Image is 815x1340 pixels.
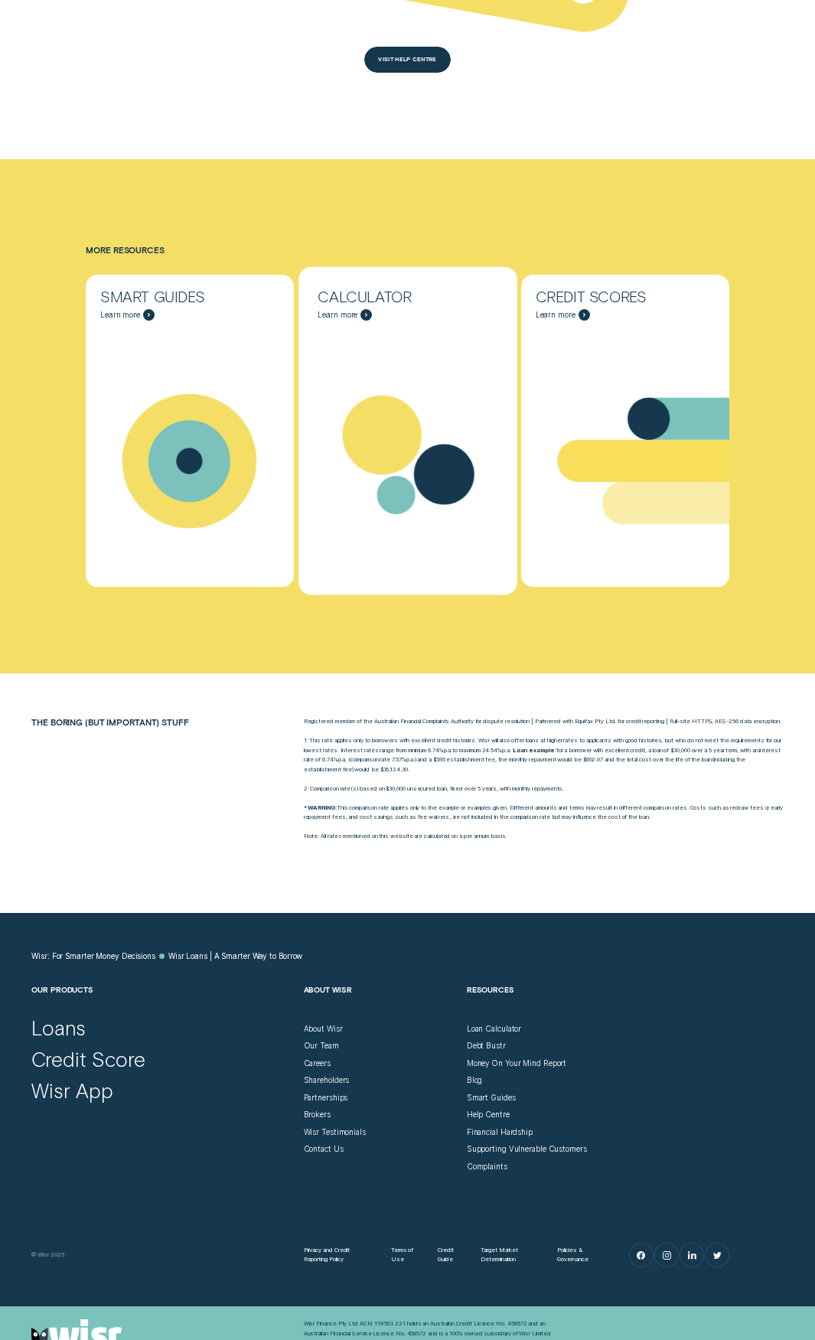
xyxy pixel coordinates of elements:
[304,1127,366,1137] a: Wisr Testimonials
[444,747,453,754] span: p.a.
[502,747,511,754] span: p.a.
[655,1244,678,1267] a: Instagram
[31,1047,145,1072] a: Credit Score
[467,1093,516,1103] a: Smart Guides
[31,1016,86,1041] a: Loans
[304,784,784,794] p: 2: Comparison rate s based on $30,000 unsecured loan, fixed over 5 years, with monthly repayments.
[304,1075,350,1085] a: Shareholders
[467,1058,567,1068] a: Money On Your Mind Report
[706,1244,729,1267] a: Twitter
[557,1246,603,1265] a: Policies & Governance
[348,756,350,763] span: (
[100,310,140,320] span: Learn more
[712,756,714,763] span: (
[318,310,357,320] span: Learn more
[391,1246,421,1265] a: Terms of Use
[304,804,337,811] strong: * WARNING:
[86,245,729,255] h4: More Resources
[338,756,347,763] span: p.a.
[438,1246,464,1265] a: Credit Guide
[304,1041,339,1051] a: Our Team
[304,736,784,774] p: 1: This rate applies only to borrowers with excellent credit histories. Wisr will also offer loan...
[304,1024,343,1034] a: About Wisr
[100,289,279,304] div: Smart Guides
[31,951,155,961] a: Wisr: For Smarter Money Decisions
[467,1144,587,1154] a: Supporting Vulnerable Customers
[304,804,784,823] p: This comparison rate applies only to the example or examples given. Different amounts and terms m...
[467,1075,483,1085] a: Blog
[31,985,294,1024] h2: Our Products
[467,1024,522,1034] a: Loan Calculator
[350,785,353,792] span: (
[415,756,417,763] span: )
[406,756,416,763] span: p.a.
[304,1246,374,1265] a: Privacy and Credit Reporting Policy
[406,756,416,763] span: Per Annum
[27,717,244,727] h2: The boring (but important) stuff
[304,717,784,727] p: Registered member of the Australian Financial Complaints Authority for dispute resolution | Partn...
[630,1244,653,1267] a: Facebook
[304,1058,331,1068] a: Careers
[352,766,354,773] span: )
[168,951,302,961] a: Wisr Loans | A Smarter Way to Borrow
[304,832,784,842] p: Note: All rates mentioned on this website are calculated on a per annum basis.
[364,47,452,73] button: VISIT HELP CENTRE
[502,747,511,754] span: Per Annum
[304,985,458,1024] h2: About Wisr
[27,1250,298,1260] div: © Wisr 2025
[357,785,359,792] span: )
[304,1093,348,1103] a: Partnerships
[521,275,729,587] a: Credit Scores - Learn more
[338,756,347,763] span: Per Annum
[467,1110,510,1120] a: Help Centre
[680,1244,703,1267] a: LinkedIn
[444,747,453,754] span: Per Annum
[31,1078,113,1104] a: Wisr App
[304,275,512,587] a: Calculator - Learn more
[304,1144,344,1154] a: Contact Us
[86,275,294,587] a: Smart Guides - Learn more
[467,1127,533,1137] a: Financial Hardship
[481,1246,540,1265] a: Target Market Determination
[536,310,575,320] span: Learn more
[536,289,715,304] div: Credit Scores
[318,289,497,304] div: Calculator
[467,1041,506,1051] a: Debt Bustr
[467,1162,507,1172] a: Complaints
[467,985,621,1024] h2: Resources
[513,747,556,754] strong: Loan example:
[304,1110,331,1120] a: Brokers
